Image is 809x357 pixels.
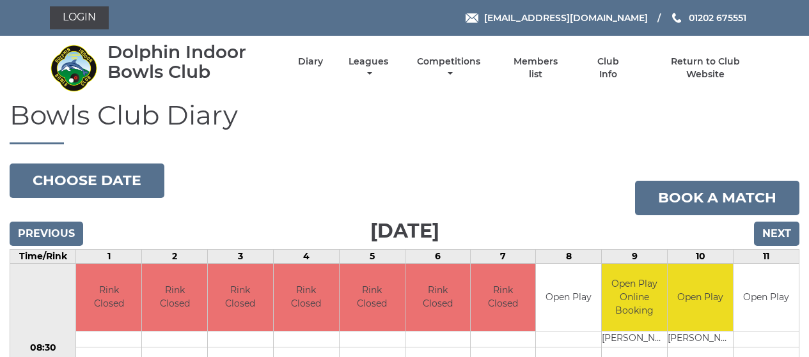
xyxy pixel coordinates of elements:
td: 4 [273,250,339,264]
img: Dolphin Indoor Bowls Club [50,44,98,92]
a: Login [50,6,109,29]
a: Phone us 01202 675551 [670,11,746,25]
td: 9 [602,250,668,264]
span: 01202 675551 [689,12,746,24]
button: Choose date [10,163,164,198]
td: [PERSON_NAME] [668,331,733,347]
td: 6 [405,250,471,264]
a: Club Info [588,56,629,80]
td: Time/Rink [10,250,76,264]
td: 11 [734,250,799,264]
td: Open Play [734,264,799,331]
td: Rink Closed [274,264,339,331]
td: Open Play Online Booking [602,264,667,331]
td: Rink Closed [76,264,141,331]
td: Rink Closed [142,264,207,331]
input: Previous [10,222,83,246]
a: Diary [298,56,323,68]
a: Return to Club Website [651,56,759,80]
td: Rink Closed [340,264,405,331]
input: Next [754,222,799,246]
div: Dolphin Indoor Bowls Club [107,42,276,82]
a: Book a match [635,181,799,215]
h1: Bowls Club Diary [10,100,799,144]
td: 7 [471,250,536,264]
td: 10 [668,250,734,264]
img: Email [466,13,478,23]
td: Open Play [536,264,601,331]
span: [EMAIL_ADDRESS][DOMAIN_NAME] [484,12,648,24]
td: Open Play [668,264,733,331]
td: 3 [207,250,273,264]
td: 1 [76,250,142,264]
a: Competitions [414,56,484,80]
td: 2 [142,250,208,264]
img: Phone us [672,13,681,23]
td: 5 [339,250,405,264]
a: Email [EMAIL_ADDRESS][DOMAIN_NAME] [466,11,648,25]
td: 8 [536,250,602,264]
a: Leagues [345,56,391,80]
td: Rink Closed [471,264,535,331]
td: [PERSON_NAME] [602,331,667,347]
td: Rink Closed [405,264,471,331]
a: Members list [506,56,565,80]
td: Rink Closed [208,264,273,331]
